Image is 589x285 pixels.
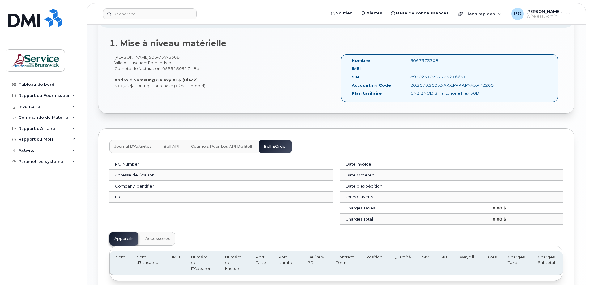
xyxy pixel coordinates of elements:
[167,55,180,60] span: 3308
[357,7,387,19] a: Alertes
[149,55,180,60] span: 506
[250,251,273,275] th: Port Date
[109,181,292,192] td: Company Identifier
[352,58,370,64] label: Nombre
[454,8,506,20] div: Liens rapides
[109,192,292,203] td: État
[493,205,506,210] strong: 0,00 $
[352,90,382,96] label: Plan tarifaire
[352,82,391,88] label: Accounting Code
[367,10,382,16] span: Alertes
[502,251,532,275] th: Charges Taxes
[109,159,292,170] td: PO Number
[526,14,563,19] span: Wireless Admin
[507,8,574,20] div: Pelletier, Geneviève (DSF-NO)
[406,82,488,88] div: 20.2070.2003.XXXX.PPPP.PA45.P72200
[109,38,226,48] strong: 1. Mise à niveau matérielle
[145,236,170,241] span: Accessoires
[340,203,487,214] td: Charges Taxes
[109,54,336,89] div: [PERSON_NAME] Ville d'utilisation: Edmundston Compte de facturation: 0555150917 - Bell 317,00 $ -...
[109,170,292,181] td: Adresse de livraison
[361,251,388,275] th: Position
[406,90,488,96] div: GNB BYOD Smartphone Flex 30D
[465,11,495,16] span: Liens rapides
[532,251,563,275] th: Charges Subtotal
[352,74,359,80] label: SIM
[163,144,179,149] span: Bell API
[331,251,361,275] th: Contract Term
[396,10,449,16] span: Base de connaissances
[167,251,185,275] th: IMEI
[514,10,521,18] span: PG
[340,170,487,181] td: Date Ordered
[110,251,131,275] th: Nom
[340,181,487,192] td: Date d’expédition
[185,251,219,275] th: Numéro de l''Appareil
[454,251,480,275] th: Waybill
[526,9,563,14] span: [PERSON_NAME] (DSF-NO)
[340,214,487,225] td: Charges Total
[326,7,357,19] a: Soutien
[103,8,197,19] input: Recherche
[219,251,250,275] th: Numéro de Facture
[114,77,198,82] strong: Android Samsung Galaxy A16 (Black)
[340,159,487,170] td: Date Invoice
[388,251,417,275] th: Quantité
[387,7,453,19] a: Base de connaissances
[406,74,488,80] div: 89302610207725216631
[435,251,454,275] th: SKU
[114,144,152,149] span: Journal d'Activités
[480,251,502,275] th: Taxes
[417,251,435,275] th: SIM
[406,58,488,64] div: 5067373308
[493,217,506,221] strong: 0,00 $
[352,66,361,72] label: IMEI
[131,251,167,275] th: Nom d'Utilisateur
[191,144,252,149] span: Courriels pour les API de Bell
[336,10,353,16] span: Soutien
[340,192,487,203] td: Jours Ouverts
[302,251,331,275] th: Delivery PO
[157,55,167,60] span: 737
[273,251,302,275] th: Port Number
